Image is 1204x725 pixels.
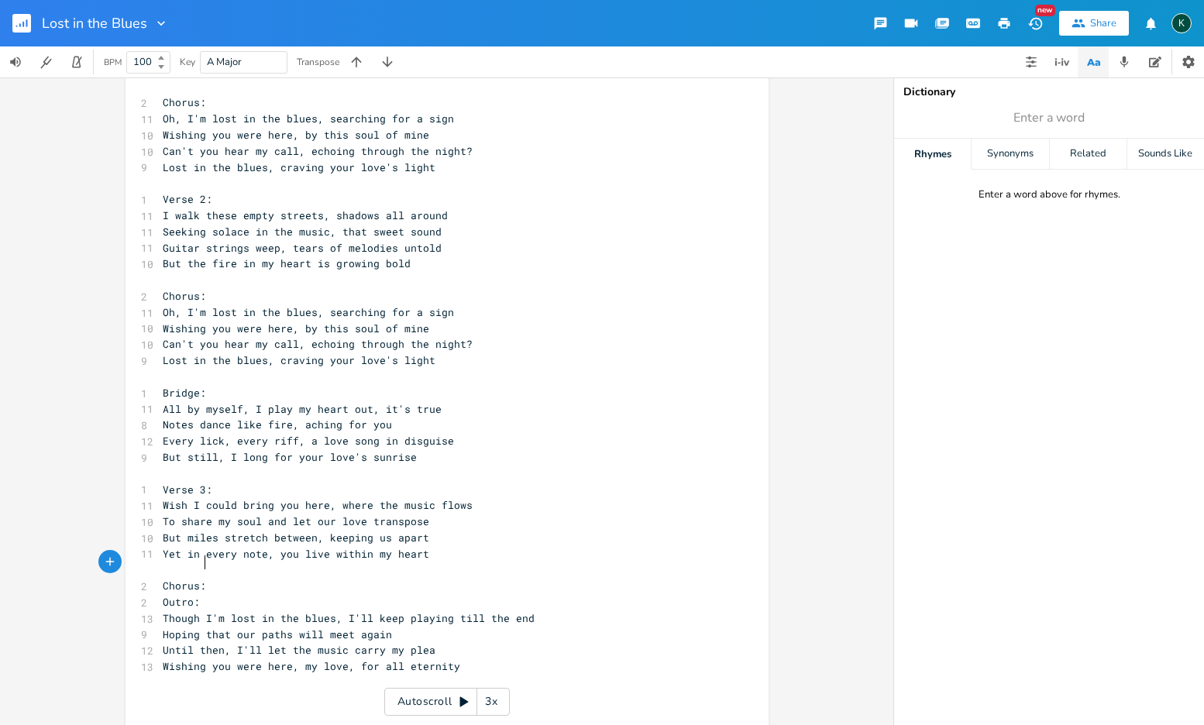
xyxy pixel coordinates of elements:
[42,16,147,30] span: Lost in the Blues
[903,87,1195,98] div: Dictionary
[1171,5,1192,41] button: K
[163,498,473,512] span: Wish I could bring you here, where the music flows
[1127,139,1204,170] div: Sounds Like
[163,531,429,545] span: But miles stretch between, keeping us apart
[1090,16,1116,30] div: Share
[163,434,454,448] span: Every lick, every riff, a love song in disguise
[163,659,460,673] span: Wishing you were here, my love, for all eternity
[163,208,448,222] span: I walk these empty streets, shadows all around
[163,225,442,239] span: Seeking solace in the music, that sweet sound
[163,386,206,400] span: Bridge:
[163,643,435,657] span: Until then, I'll let the music carry my plea
[163,450,417,464] span: But still, I long for your love's sunrise
[163,627,392,641] span: Hoping that our paths will meet again
[163,611,535,625] span: Though I'm lost in the blues, I'll keep playing till the end
[1171,13,1192,33] div: Koval
[163,241,442,255] span: Guitar strings weep, tears of melodies untold
[297,57,339,67] div: Transpose
[163,160,435,174] span: Lost in the blues, craving your love's light
[163,256,411,270] span: But the fire in my heart is growing bold
[180,57,195,67] div: Key
[163,417,392,431] span: Notes dance like fire, aching for you
[979,188,1120,201] div: Enter a word above for rhymes.
[163,402,442,416] span: All by myself, I play my heart out, it's true
[163,514,429,528] span: To share my soul and let our love transpose
[1035,5,1055,16] div: New
[163,112,454,125] span: Oh, I'm lost in the blues, searching for a sign
[163,144,473,158] span: Can't you hear my call, echoing through the night?
[1020,9,1051,37] button: New
[163,192,212,206] span: Verse 2:
[1013,109,1085,127] span: Enter a word
[163,579,206,593] span: Chorus:
[163,321,429,335] span: Wishing you were here, by this soul of mine
[104,58,122,67] div: BPM
[894,139,971,170] div: Rhymes
[1050,139,1127,170] div: Related
[163,547,429,561] span: Yet in every note, you live within my heart
[163,128,429,142] span: Wishing you were here, by this soul of mine
[163,95,206,109] span: Chorus:
[163,353,435,367] span: Lost in the blues, craving your love's light
[384,688,510,716] div: Autoscroll
[477,688,505,716] div: 3x
[163,305,454,319] span: Oh, I'm lost in the blues, searching for a sign
[207,55,242,69] span: A Major
[1059,11,1129,36] button: Share
[163,289,206,303] span: Chorus:
[163,483,212,497] span: Verse 3:
[163,337,473,351] span: Can't you hear my call, echoing through the night?
[163,595,200,609] span: Outro:
[972,139,1048,170] div: Synonyms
